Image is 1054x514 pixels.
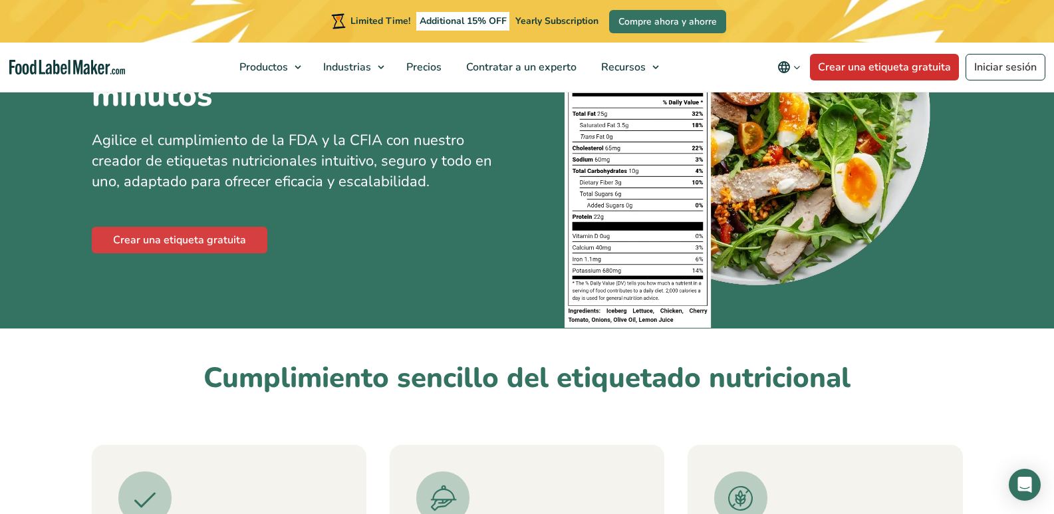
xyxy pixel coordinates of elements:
[350,15,410,27] span: Limited Time!
[227,43,308,92] a: Productos
[311,43,391,92] a: Industrias
[319,60,372,74] span: Industrias
[9,60,125,75] a: Food Label Maker homepage
[394,43,451,92] a: Precios
[810,54,959,80] a: Crear una etiqueta gratuita
[235,60,289,74] span: Productos
[1009,469,1041,501] div: Open Intercom Messenger
[454,43,586,92] a: Contratar a un experto
[92,360,963,397] h2: Cumplimiento sencillo del etiquetado nutricional
[416,12,510,31] span: Additional 15% OFF
[768,54,810,80] button: Change language
[966,54,1045,80] a: Iniciar sesión
[92,130,492,192] span: Agilice el cumplimiento de la FDA y la CFIA con nuestro creador de etiquetas nutricionales intuit...
[462,60,578,74] span: Contratar a un experto
[589,43,666,92] a: Recursos
[402,60,443,74] span: Precios
[515,15,598,27] span: Yearly Subscription
[597,60,647,74] span: Recursos
[609,10,726,33] a: Compre ahora y ahorre
[92,227,267,253] a: Crear una etiqueta gratuita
